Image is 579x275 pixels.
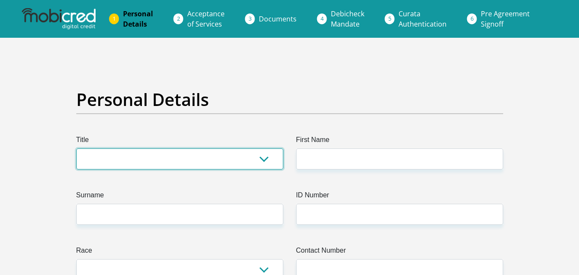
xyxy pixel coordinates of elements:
label: ID Number [296,190,503,204]
label: Title [76,135,283,148]
img: mobicred logo [22,8,96,30]
input: Surname [76,204,283,225]
a: DebicheckMandate [324,5,371,33]
span: Curata Authentication [399,9,447,29]
span: Documents [259,14,297,24]
span: Pre Agreement Signoff [481,9,530,29]
label: Race [76,245,283,259]
a: Acceptanceof Services [180,5,231,33]
span: Acceptance of Services [187,9,225,29]
label: Contact Number [296,245,503,259]
label: First Name [296,135,503,148]
a: CurataAuthentication [392,5,453,33]
a: PersonalDetails [116,5,160,33]
span: Personal Details [123,9,153,29]
span: Debicheck Mandate [331,9,364,29]
a: Pre AgreementSignoff [474,5,537,33]
h2: Personal Details [76,89,503,110]
input: First Name [296,148,503,169]
input: ID Number [296,204,503,225]
label: Surname [76,190,283,204]
a: Documents [252,10,303,27]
